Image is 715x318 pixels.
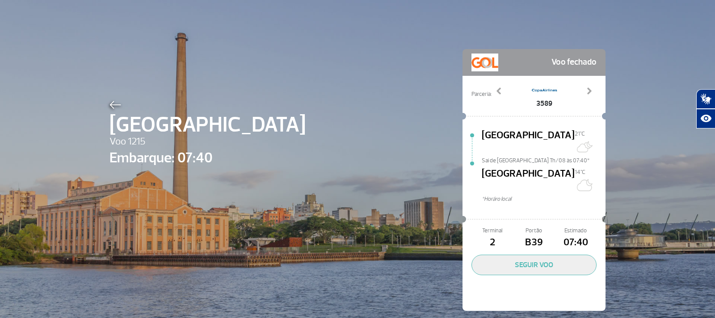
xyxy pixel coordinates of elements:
span: 21°C [575,130,585,137]
span: Sai de [GEOGRAPHIC_DATA] Th/08 às 07:40* [482,157,606,163]
span: *Horáro local [482,195,606,203]
button: Abrir tradutor de língua de sinais. [696,89,715,109]
span: 3589 [531,98,558,109]
span: Parceria: [471,90,492,99]
span: Estimado [555,227,597,235]
button: SEGUIR VOO [471,255,597,275]
span: B39 [513,235,555,250]
img: Muitas nuvens [575,138,593,156]
div: Plugin de acessibilidade da Hand Talk. [696,89,715,128]
span: 2 [471,235,513,250]
span: Portão [513,227,555,235]
span: Voo 1215 [109,134,306,149]
span: Embarque: 07:40 [109,147,306,169]
span: [GEOGRAPHIC_DATA] [109,109,306,141]
img: Céu limpo [575,176,593,194]
span: Voo fechado [551,54,597,71]
span: 14°C [575,169,585,176]
button: Abrir recursos assistivos. [696,109,715,128]
span: [GEOGRAPHIC_DATA] [482,128,575,157]
span: [GEOGRAPHIC_DATA] [482,166,575,195]
span: Terminal [471,227,513,235]
span: 07:40 [555,235,597,250]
